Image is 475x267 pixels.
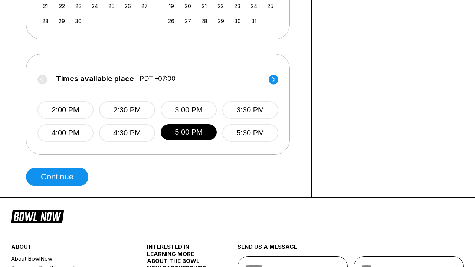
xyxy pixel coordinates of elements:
[73,16,83,26] div: Choose Tuesday, September 30th, 2025
[232,16,242,26] div: Choose Thursday, October 30th, 2025
[11,243,124,254] div: about
[90,1,100,11] div: Choose Wednesday, September 24th, 2025
[37,101,94,119] button: 2:00 PM
[57,1,67,11] div: Choose Monday, September 22nd, 2025
[107,1,117,11] div: Choose Thursday, September 25th, 2025
[57,16,67,26] div: Choose Monday, September 29th, 2025
[123,1,133,11] div: Choose Friday, September 26th, 2025
[199,16,209,26] div: Choose Tuesday, October 28th, 2025
[40,16,50,26] div: Choose Sunday, September 28th, 2025
[37,124,94,142] button: 4:00 PM
[166,16,176,26] div: Choose Sunday, October 26th, 2025
[140,75,176,83] span: PDT -07:00
[161,101,217,119] button: 3:00 PM
[216,1,226,11] div: Choose Wednesday, October 22nd, 2025
[199,1,209,11] div: Choose Tuesday, October 21st, 2025
[73,1,83,11] div: Choose Tuesday, September 23rd, 2025
[99,101,155,119] button: 2:30 PM
[11,254,124,263] a: About BowlNow
[56,75,134,83] span: Times available place
[99,124,155,142] button: 4:30 PM
[249,1,259,11] div: Choose Friday, October 24th, 2025
[183,1,193,11] div: Choose Monday, October 20th, 2025
[237,243,464,256] div: send us a message
[222,101,278,119] button: 3:30 PM
[232,1,242,11] div: Choose Thursday, October 23rd, 2025
[40,1,50,11] div: Choose Sunday, September 21st, 2025
[249,16,259,26] div: Choose Friday, October 31st, 2025
[183,16,193,26] div: Choose Monday, October 27th, 2025
[265,1,275,11] div: Choose Saturday, October 25th, 2025
[26,168,88,186] button: Continue
[140,1,150,11] div: Choose Saturday, September 27th, 2025
[166,1,176,11] div: Choose Sunday, October 19th, 2025
[216,16,226,26] div: Choose Wednesday, October 29th, 2025
[161,124,217,140] button: 5:00 PM
[222,124,278,142] button: 5:30 PM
